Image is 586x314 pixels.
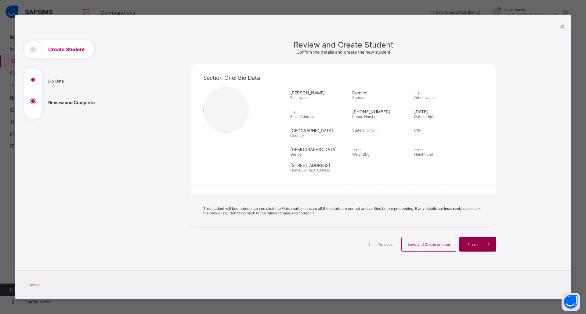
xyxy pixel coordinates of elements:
span: [STREET_ADDRESS] [290,163,487,168]
span: Demirci [352,90,411,95]
span: Save and Create another [406,242,451,247]
span: Email Address [290,114,314,119]
span: Country [290,133,304,138]
span: Review and Create Student [191,40,496,49]
b: Incorrect [444,206,460,211]
div: Create Student [15,31,571,299]
span: Section One: Bio Data [203,75,260,81]
span: Home/Contact Address [290,168,330,172]
span: State of Origin [352,128,377,132]
span: --/-- [290,109,349,114]
span: Gender [290,152,303,157]
span: [DATE] [414,109,473,114]
span: Surname [352,95,367,100]
div: × [559,21,565,31]
span: Previous [377,242,393,247]
span: [PHONE_NUMBER] [352,109,411,114]
span: This student will be created once you click the Finish button, ensure all the details are correct... [203,206,481,215]
span: [PERSON_NAME] [290,90,349,95]
span: Height(cm) [414,152,433,157]
span: Weight(kg) [352,152,371,157]
span: Phone Number [352,114,378,119]
span: Confirm the details and create the new student [296,49,390,55]
span: First Name [290,95,309,100]
span: Cancel [28,283,41,287]
span: [GEOGRAPHIC_DATA] [290,128,349,133]
span: Finish [464,242,481,247]
span: City [414,128,421,132]
h1: Create Student [48,47,85,52]
span: Date of Birth [414,114,436,119]
span: --/-- [414,147,473,152]
span: --/-- [352,147,411,152]
button: Open asap [562,293,580,311]
span: [DEMOGRAPHIC_DATA] [290,147,349,152]
span: Other Names [414,95,436,100]
span: --/-- [414,90,473,95]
